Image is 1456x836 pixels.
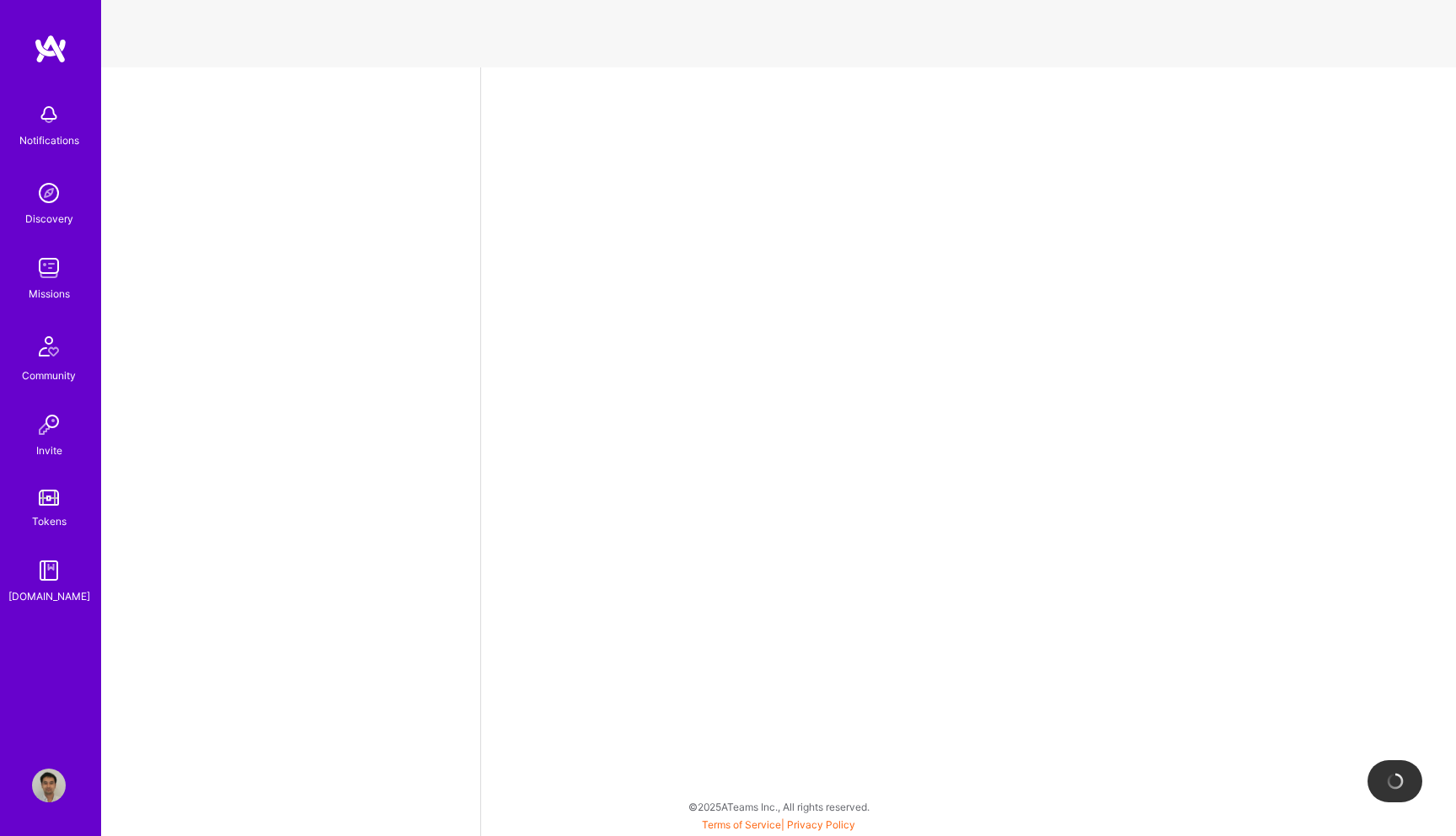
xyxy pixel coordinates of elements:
[22,367,76,384] div: Community
[101,785,1456,828] div: © 2025 ATeams Inc., All rights reserved.
[32,554,66,587] img: guide book
[32,408,66,442] img: Invite
[25,210,73,228] div: Discovery
[32,251,66,285] img: teamwork
[36,442,62,459] div: Invite
[787,818,855,831] a: Privacy Policy
[32,98,66,131] img: bell
[34,34,67,64] img: logo
[19,131,79,149] div: Notifications
[32,512,67,530] div: Tokens
[29,326,69,367] img: Community
[8,587,90,605] div: [DOMAIN_NAME]
[32,176,66,210] img: discovery
[29,285,70,303] div: Missions
[39,490,59,506] img: tokens
[1384,770,1405,792] img: loading
[702,818,781,831] a: Terms of Service
[32,769,66,802] img: User Avatar
[702,818,855,831] span: |
[28,769,70,802] a: User Avatar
